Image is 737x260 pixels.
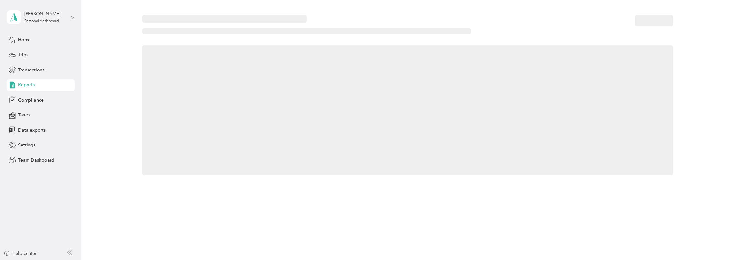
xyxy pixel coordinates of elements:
[18,112,30,118] span: Taxes
[18,81,35,88] span: Reports
[24,19,59,23] div: Personal dashboard
[24,10,65,17] div: [PERSON_NAME]
[18,142,35,148] span: Settings
[18,37,31,43] span: Home
[18,51,28,58] span: Trips
[4,250,37,257] button: Help center
[701,224,737,260] iframe: Everlance-gr Chat Button Frame
[18,157,54,164] span: Team Dashboard
[18,67,44,73] span: Transactions
[18,97,44,103] span: Compliance
[18,127,46,134] span: Data exports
